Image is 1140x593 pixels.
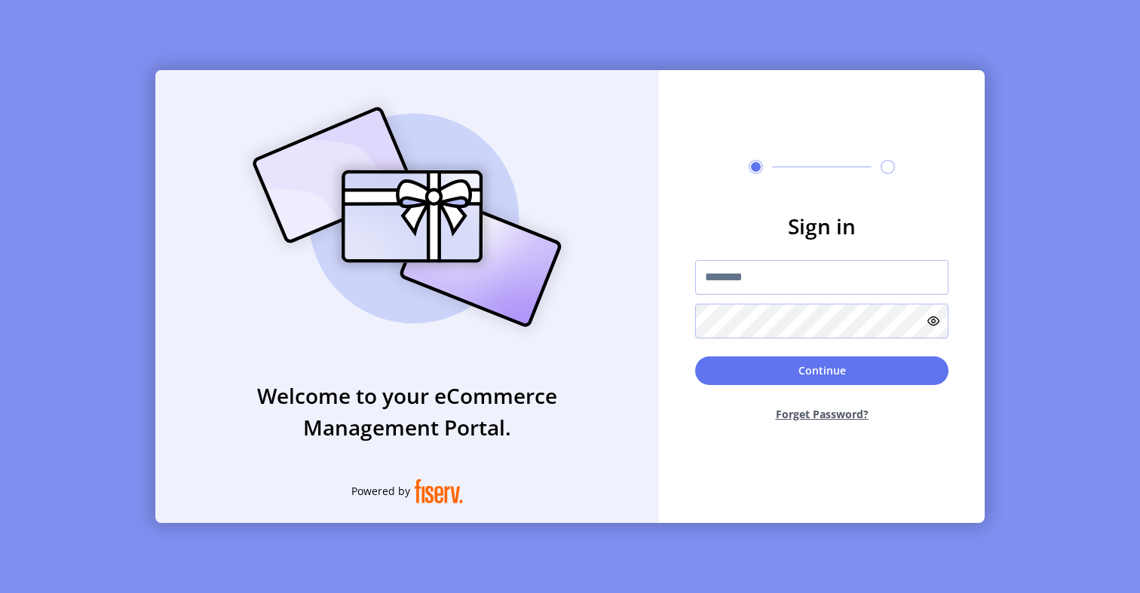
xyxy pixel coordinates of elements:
button: Continue [695,356,948,385]
h3: Sign in [695,210,948,242]
button: Forget Password? [695,394,948,434]
span: Powered by [351,483,410,499]
h3: Welcome to your eCommerce Management Portal. [155,380,659,443]
img: card_Illustration.svg [230,90,584,344]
